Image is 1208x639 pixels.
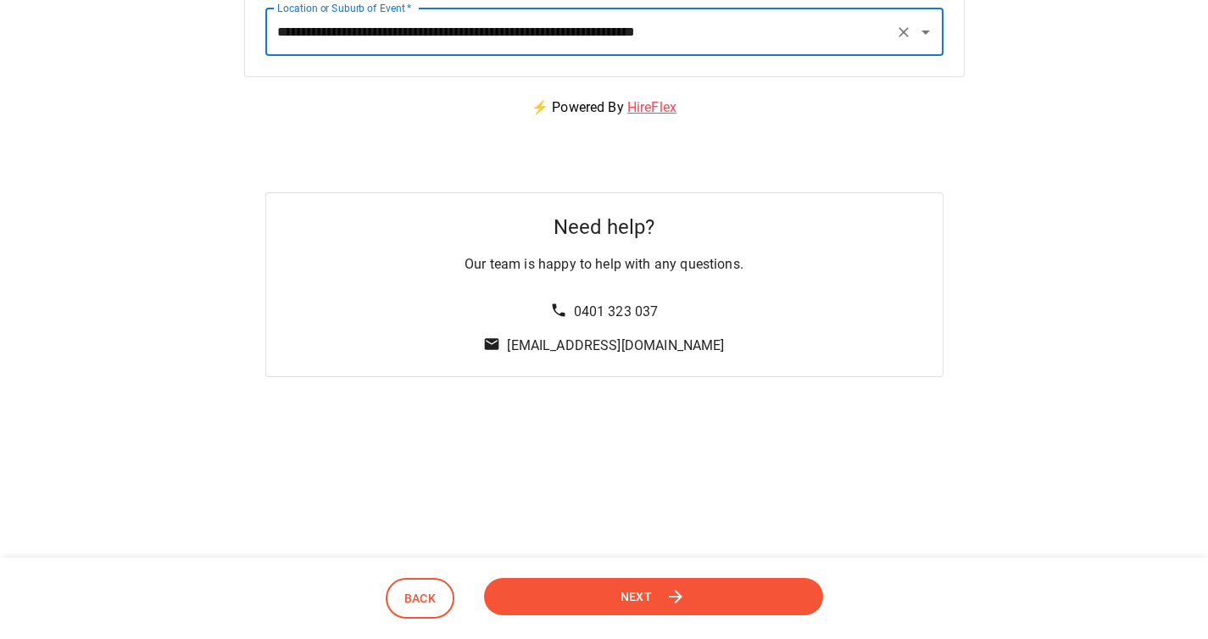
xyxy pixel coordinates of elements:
p: 0401 323 037 [574,302,659,322]
p: ⚡ Powered By [511,77,697,138]
h5: Need help? [554,214,654,241]
a: [EMAIL_ADDRESS][DOMAIN_NAME] [507,337,724,353]
p: Our team is happy to help with any questions. [465,254,743,275]
a: HireFlex [627,99,676,115]
label: Location or Suburb of Event [277,1,412,15]
button: Open [914,20,938,44]
button: Clear [892,20,916,44]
